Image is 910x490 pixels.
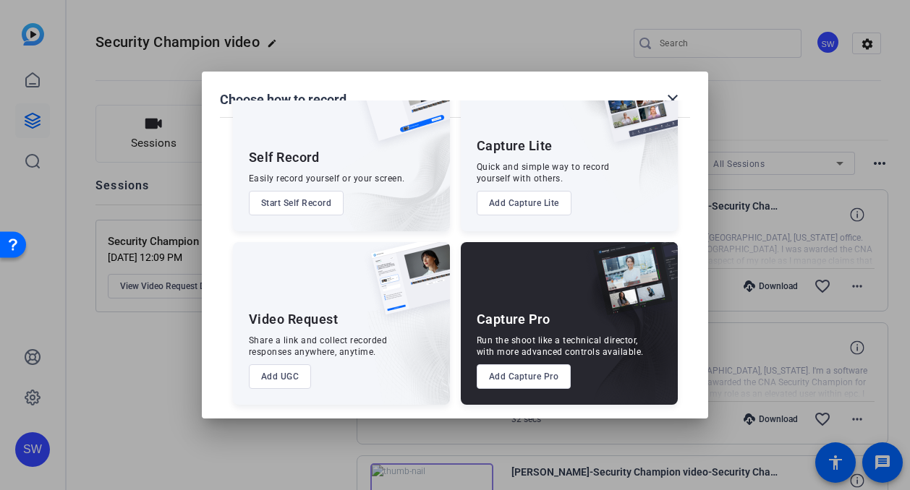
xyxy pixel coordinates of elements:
div: Share a link and collect recorded responses anywhere, anytime. [249,335,388,358]
img: embarkstudio-ugc-content.png [366,287,450,405]
img: embarkstudio-capture-pro.png [571,260,678,405]
img: capture-pro.png [582,242,678,330]
img: self-record.png [350,69,450,155]
button: Add Capture Lite [477,191,571,215]
mat-icon: close [664,91,681,108]
div: Quick and simple way to record yourself with others. [477,161,610,184]
img: ugc-content.png [360,242,450,330]
button: Add UGC [249,364,312,389]
div: Capture Lite [477,137,553,155]
div: Capture Pro [477,311,550,328]
button: Add Capture Pro [477,364,571,389]
div: Self Record [249,149,320,166]
img: capture-lite.png [588,69,678,157]
h1: Choose how to record [220,91,346,108]
div: Video Request [249,311,339,328]
img: embarkstudio-capture-lite.png [548,69,678,213]
div: Run the shoot like a technical director, with more advanced controls available. [477,335,644,358]
button: Start Self Record [249,191,344,215]
div: Easily record yourself or your screen. [249,173,405,184]
img: embarkstudio-self-record.png [324,100,450,231]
